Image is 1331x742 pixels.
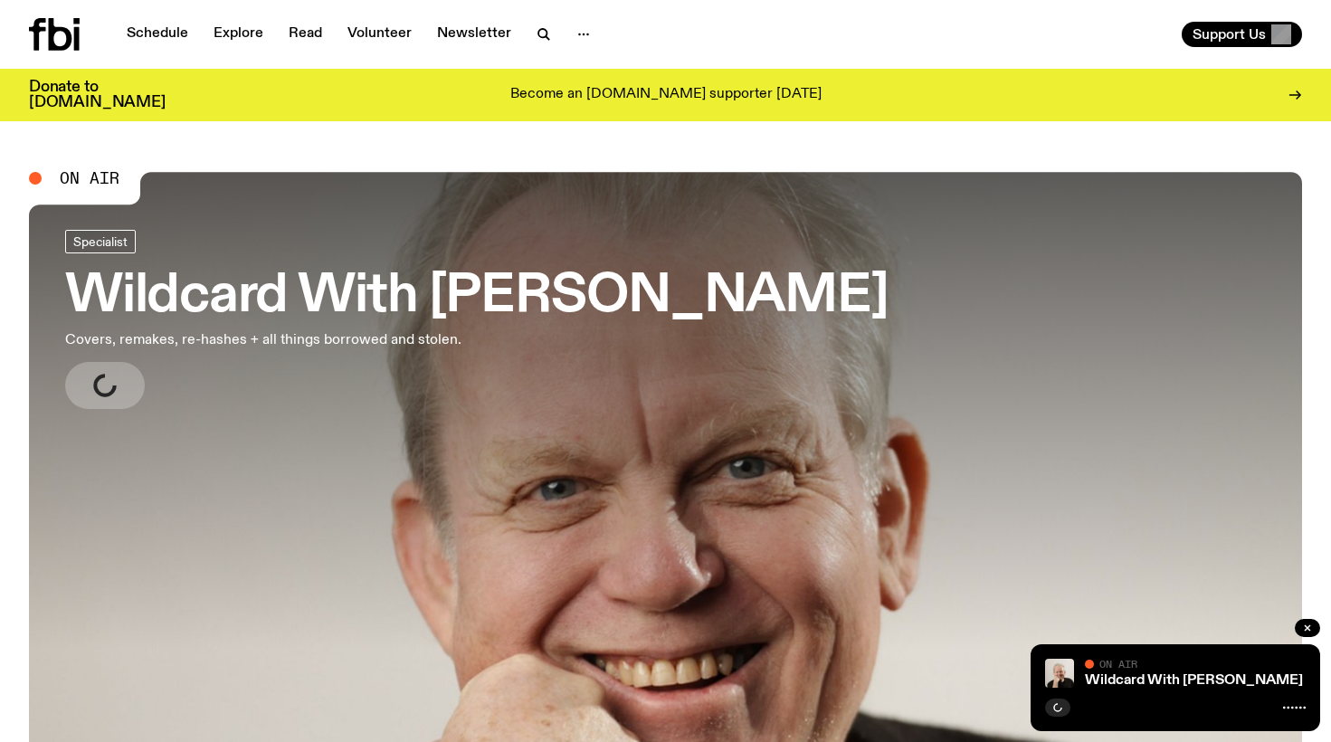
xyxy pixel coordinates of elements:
[1045,659,1074,688] img: Stuart is smiling charmingly, wearing a black t-shirt against a stark white background.
[1193,26,1266,43] span: Support Us
[73,234,128,248] span: Specialist
[1085,673,1303,688] a: Wildcard With [PERSON_NAME]
[116,22,199,47] a: Schedule
[65,271,889,322] h3: Wildcard With [PERSON_NAME]
[60,170,119,186] span: On Air
[65,230,136,253] a: Specialist
[203,22,274,47] a: Explore
[29,80,166,110] h3: Donate to [DOMAIN_NAME]
[337,22,423,47] a: Volunteer
[1099,658,1137,670] span: On Air
[510,87,822,103] p: Become an [DOMAIN_NAME] supporter [DATE]
[65,230,889,409] a: Wildcard With [PERSON_NAME]Covers, remakes, re-hashes + all things borrowed and stolen.
[426,22,522,47] a: Newsletter
[65,329,528,351] p: Covers, remakes, re-hashes + all things borrowed and stolen.
[278,22,333,47] a: Read
[1182,22,1302,47] button: Support Us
